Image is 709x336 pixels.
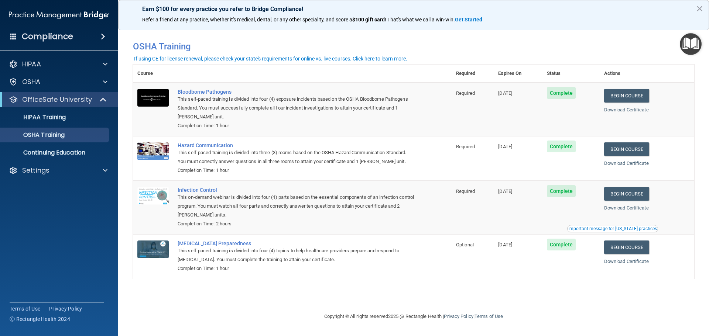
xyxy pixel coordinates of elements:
[133,65,173,83] th: Course
[178,121,415,130] div: Completion Time: 1 hour
[547,185,576,197] span: Complete
[134,56,407,61] div: If using CE for license renewal, please check your state's requirements for online vs. live cours...
[455,17,483,22] a: Get Started
[9,77,107,86] a: OSHA
[5,149,106,156] p: Continuing Education
[444,314,473,319] a: Privacy Policy
[604,89,649,103] a: Begin Course
[22,31,73,42] h4: Compliance
[494,65,542,83] th: Expires On
[604,240,649,254] a: Begin Course
[5,131,65,139] p: OSHA Training
[279,305,548,328] div: Copyright © All rights reserved 2025 @ Rectangle Health | |
[178,240,415,246] a: [MEDICAL_DATA] Preparedness
[604,107,649,112] a: Download Certificate
[547,239,576,250] span: Complete
[352,17,385,22] strong: $100 gift card
[498,144,512,149] span: [DATE]
[10,315,70,323] span: Ⓒ Rectangle Health 2024
[9,8,109,22] img: PMB logo
[547,141,576,152] span: Complete
[9,166,107,175] a: Settings
[604,187,649,201] a: Begin Course
[498,188,512,194] span: [DATE]
[696,3,703,14] button: Close
[22,60,41,69] p: HIPAA
[9,60,107,69] a: HIPAA
[178,142,415,148] a: Hazard Communication
[178,95,415,121] div: This self-paced training is divided into four (4) exposure incidents based on the OSHA Bloodborne...
[22,95,92,104] p: OfficeSafe University
[49,305,82,312] a: Privacy Policy
[604,142,649,156] a: Begin Course
[142,17,352,22] span: Refer a friend at any practice, whether it's medical, dental, or any other speciality, and score a
[568,226,657,231] div: Important message for [US_STATE] practices
[178,187,415,193] a: Infection Control
[22,166,49,175] p: Settings
[456,90,475,96] span: Required
[178,89,415,95] a: Bloodborne Pathogens
[680,33,702,55] button: Open Resource Center
[475,314,503,319] a: Terms of Use
[604,160,649,166] a: Download Certificate
[600,65,694,83] th: Actions
[142,6,685,13] p: Earn $100 for every practice you refer to Bridge Compliance!
[498,242,512,247] span: [DATE]
[22,77,41,86] p: OSHA
[178,166,415,175] div: Completion Time: 1 hour
[498,90,512,96] span: [DATE]
[5,114,66,121] p: HIPAA Training
[178,246,415,264] div: This self-paced training is divided into four (4) topics to help healthcare providers prepare and...
[604,205,649,211] a: Download Certificate
[178,219,415,228] div: Completion Time: 2 hours
[456,242,474,247] span: Optional
[456,188,475,194] span: Required
[542,65,600,83] th: Status
[133,55,408,62] button: If using CE for license renewal, please check your state's requirements for online vs. live cours...
[604,259,649,264] a: Download Certificate
[178,264,415,273] div: Completion Time: 1 hour
[452,65,494,83] th: Required
[178,193,415,219] div: This on-demand webinar is divided into four (4) parts based on the essential components of an inf...
[178,148,415,166] div: This self-paced training is divided into three (3) rooms based on the OSHA Hazard Communication S...
[10,305,40,312] a: Terms of Use
[9,95,107,104] a: OfficeSafe University
[567,225,658,232] button: Read this if you are a dental practitioner in the state of CA
[133,41,694,52] h4: OSHA Training
[547,87,576,99] span: Complete
[455,17,482,22] strong: Get Started
[385,17,455,22] span: ! That's what we call a win-win.
[456,144,475,149] span: Required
